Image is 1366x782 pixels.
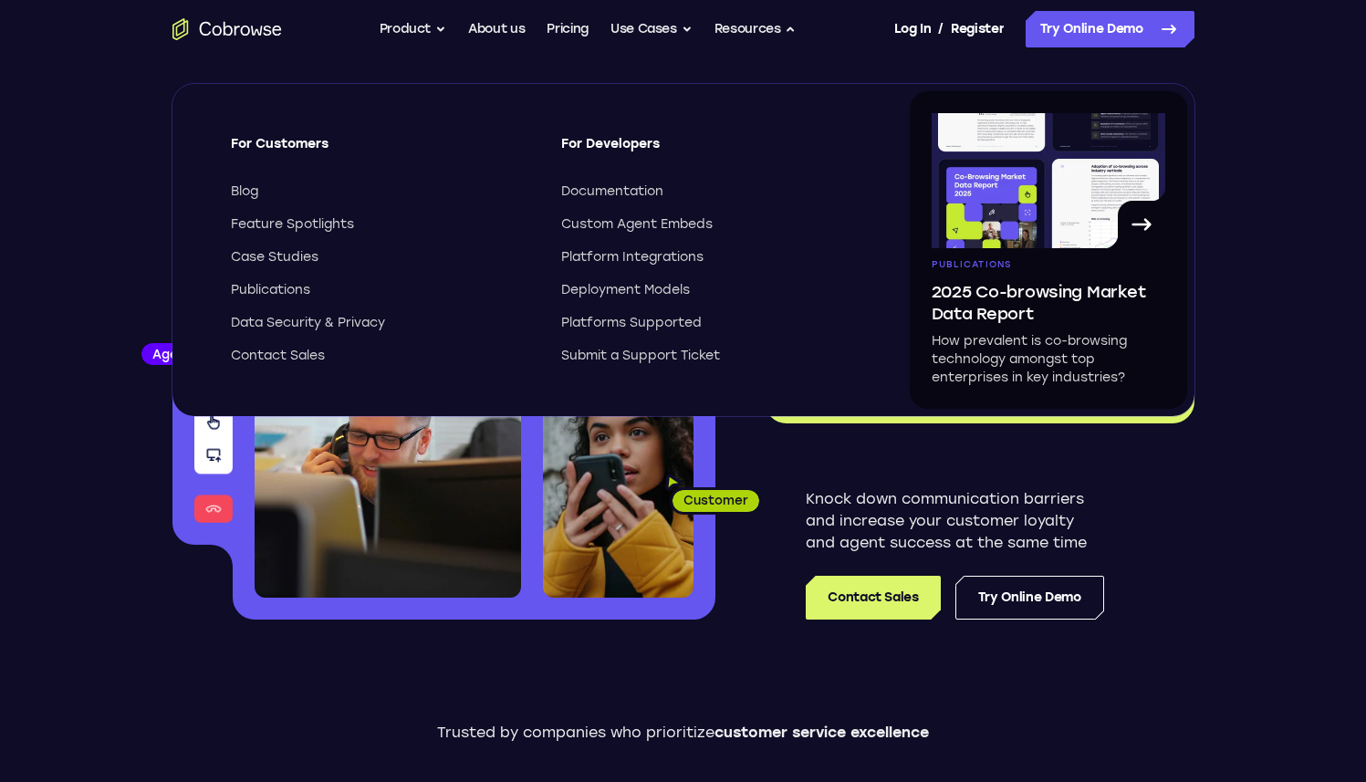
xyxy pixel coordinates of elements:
a: Platform Integrations [561,248,859,266]
a: Custom Agent Embeds [561,215,859,234]
a: Data Security & Privacy [231,314,528,332]
span: Custom Agent Embeds [561,215,713,234]
button: Product [380,11,447,47]
img: A page from the browsing market ebook [932,113,1165,248]
span: Submit a Support Ticket [561,347,720,365]
span: Documentation [561,182,663,201]
a: Contact Sales [231,347,528,365]
span: / [938,18,944,40]
a: Contact Sales [806,576,940,620]
span: Platforms Supported [561,314,702,332]
span: Case Studies [231,248,318,266]
a: Documentation [561,182,859,201]
span: customer service excellence [714,724,929,741]
span: For Developers [561,135,859,168]
a: Try Online Demo [1026,11,1194,47]
span: Contact Sales [231,347,325,365]
a: Feature Spotlights [231,215,528,234]
a: Go to the home page [172,18,282,40]
button: Use Cases [610,11,693,47]
span: For Customers [231,135,528,168]
span: Feature Spotlights [231,215,354,234]
p: Knock down communication barriers and increase your customer loyalty and agent success at the sam... [806,488,1104,554]
a: Submit a Support Ticket [561,347,859,365]
a: Blog [231,182,528,201]
span: Publications [932,259,1012,270]
img: A customer holding their phone [543,381,693,598]
p: How prevalent is co-browsing technology amongst top enterprises in key industries? [932,332,1165,387]
span: Publications [231,281,310,299]
a: Platforms Supported [561,314,859,332]
span: Blog [231,182,258,201]
span: Data Security & Privacy [231,314,385,332]
a: Pricing [547,11,589,47]
span: 2025 Co-browsing Market Data Report [932,281,1165,325]
a: Try Online Demo [955,576,1104,620]
span: Deployment Models [561,281,690,299]
a: Publications [231,281,528,299]
a: Deployment Models [561,281,859,299]
button: Resources [714,11,797,47]
a: Log In [894,11,931,47]
img: A customer support agent talking on the phone [255,272,521,598]
a: Case Studies [231,248,528,266]
a: About us [468,11,525,47]
span: Platform Integrations [561,248,704,266]
a: Register [951,11,1004,47]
